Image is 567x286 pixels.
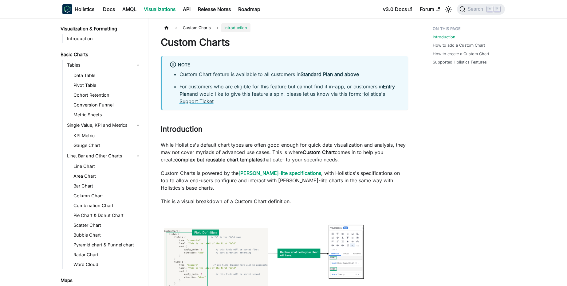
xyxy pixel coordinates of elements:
[179,4,194,14] a: API
[161,23,408,32] nav: Breadcrumbs
[99,4,119,14] a: Docs
[161,36,408,48] h1: Custom Charts
[303,149,335,155] strong: Custom Chart
[59,25,143,33] a: Visualization & Formatting
[72,241,143,249] a: Pyramid chart & Funnel chart
[72,250,143,259] a: Radar Chart
[487,6,493,12] kbd: ⌘
[56,18,148,286] nav: Docs sidebar
[179,71,401,78] li: Custom Chart feature is available to all customers in
[59,276,143,285] a: Maps
[161,169,408,191] p: Custom Charts is powered by the , with Holistics's specifications on top to allow end-users confi...
[119,4,140,14] a: AMQL
[72,110,143,119] a: Metric Sheets
[59,50,143,59] a: Basic Charts
[175,157,262,163] strong: complex but reusable chart templates
[65,120,143,130] a: Single Value, KPI and Metrics
[72,172,143,180] a: Area Chart
[72,71,143,80] a: Data Table
[62,4,94,14] a: HolisticsHolistics
[75,6,94,13] b: Holistics
[443,4,453,14] button: Switch between dark and light mode (currently light mode)
[72,91,143,99] a: Cohort Retention
[72,131,143,140] a: KPI Metric
[65,60,143,70] a: Tables
[161,141,408,163] p: While Holistics's default chart types are often good enough for quick data visualization and anal...
[194,4,234,14] a: Release Notes
[416,4,443,14] a: Forum
[72,221,143,230] a: Scatter Chart
[140,4,179,14] a: Visualizations
[379,4,416,14] a: v3.0 Docs
[179,91,385,104] a: Holistics's Support Ticket
[179,83,395,97] strong: Entry Plan
[457,4,505,15] button: Search (Command+K)
[301,71,359,77] strong: Standard Plan and above
[180,23,214,32] span: Custom Charts
[433,51,489,57] a: How to create a Custom Chart
[65,151,143,161] a: Line, Bar and Other Charts
[72,101,143,109] a: Conversion Funnel
[433,42,485,48] a: How to add a Custom Chart
[72,191,143,200] a: Column Chart
[466,6,487,12] span: Search
[72,211,143,220] a: Pie Chart & Donut Chart
[72,81,143,90] a: Pivot Table
[433,59,487,65] a: Supported Holistics Features
[72,231,143,239] a: Bubble Chart
[65,34,143,43] a: Introduction
[234,4,264,14] a: Roadmap
[161,23,172,32] a: Home page
[62,4,72,14] img: Holistics
[179,83,401,105] li: For customers who are eligible for this feature but cannot find it in-app, or customers in and wo...
[72,182,143,190] a: Bar Chart
[221,23,250,32] span: Introduction
[433,34,455,40] a: Introduction
[494,6,500,12] kbd: K
[238,170,321,176] a: [PERSON_NAME]-lite specifications
[72,162,143,171] a: Line Chart
[161,125,408,136] h2: Introduction
[72,260,143,269] a: Word Cloud
[72,201,143,210] a: Combination Chart
[161,198,408,205] p: This is a visual breakdown of a Custom Chart definition:
[72,141,143,150] a: Gauge Chart
[170,61,401,69] div: Note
